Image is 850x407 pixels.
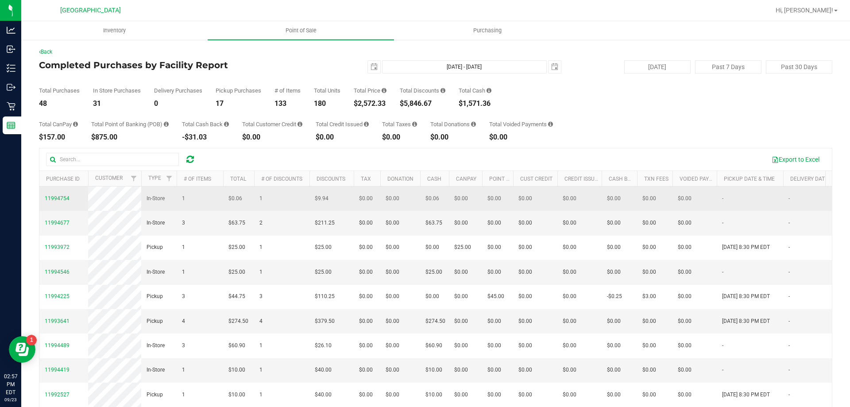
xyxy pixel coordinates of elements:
span: $0.00 [642,391,656,399]
span: - [788,219,790,227]
span: $0.00 [454,366,468,374]
div: Pickup Purchases [216,88,261,93]
span: 3 [182,219,185,227]
div: $875.00 [91,134,169,141]
div: Total Purchases [39,88,80,93]
span: $0.00 [386,366,399,374]
span: - [722,194,723,203]
div: $1,571.36 [459,100,491,107]
span: - [788,194,790,203]
span: $0.00 [487,366,501,374]
span: [DATE] 8:30 PM EDT [722,317,770,326]
span: $0.00 [454,194,468,203]
inline-svg: Retail [7,102,15,111]
a: CanPay [456,176,476,182]
a: Voided Payment [680,176,723,182]
span: $25.00 [425,268,442,276]
a: Point of Sale [208,21,394,40]
span: Pickup [147,243,163,252]
span: $211.25 [315,219,335,227]
span: $0.00 [518,391,532,399]
span: $0.00 [386,341,399,350]
div: 180 [314,100,340,107]
span: 11994677 [45,220,70,226]
span: In-Store [147,341,165,350]
span: $0.00 [678,391,692,399]
div: 133 [274,100,301,107]
span: 1 [259,243,263,252]
span: $0.00 [563,268,576,276]
div: Total Cash Back [182,121,229,127]
span: $0.00 [678,194,692,203]
a: Donation [387,176,413,182]
span: 1 [182,243,185,252]
span: - [788,391,790,399]
span: $26.10 [315,341,332,350]
span: $0.00 [563,292,576,301]
span: - [722,219,723,227]
span: $0.00 [425,292,439,301]
span: Hi, [PERSON_NAME]! [776,7,833,14]
div: $0.00 [242,134,302,141]
span: $0.00 [678,243,692,252]
span: $0.00 [563,341,576,350]
span: $0.00 [678,219,692,227]
a: Cash Back [609,176,638,182]
span: $0.00 [425,243,439,252]
a: Filter [162,171,177,186]
span: $0.00 [607,219,621,227]
span: $0.00 [454,219,468,227]
span: $0.00 [642,317,656,326]
span: $0.00 [487,341,501,350]
span: Inventory [91,27,138,35]
span: select [368,61,380,73]
span: $0.00 [607,243,621,252]
span: $0.00 [487,317,501,326]
i: Sum of the total taxes for all purchases in the date range. [412,121,417,127]
button: Past 30 Days [766,60,832,74]
span: $0.00 [607,268,621,276]
span: Pickup [147,317,163,326]
i: Sum of the discount values applied to the all purchases in the date range. [440,88,445,93]
inline-svg: Reports [7,121,15,130]
a: # of Items [184,176,211,182]
inline-svg: Analytics [7,26,15,35]
span: In-Store [147,366,165,374]
a: Delivery Date [790,176,828,182]
span: $9.94 [315,194,328,203]
span: 4 [259,317,263,326]
span: $0.00 [359,268,373,276]
span: - [722,268,723,276]
button: [DATE] [624,60,691,74]
span: $60.90 [425,341,442,350]
span: $0.00 [563,194,576,203]
div: 48 [39,100,80,107]
i: Sum of all round-up-to-next-dollar total price adjustments for all purchases in the date range. [471,121,476,127]
span: $25.00 [315,268,332,276]
div: 0 [154,100,202,107]
span: [DATE] 8:30 PM EDT [722,391,770,399]
span: $0.00 [563,219,576,227]
i: Sum of all account credit issued for all refunds from returned purchases in the date range. [364,121,369,127]
span: $44.75 [228,292,245,301]
span: - [788,292,790,301]
div: In Store Purchases [93,88,141,93]
a: Cash [427,176,441,182]
span: $0.00 [607,317,621,326]
span: - [788,268,790,276]
span: $0.00 [454,391,468,399]
h4: Completed Purchases by Facility Report [39,60,303,70]
div: # of Items [274,88,301,93]
span: $0.00 [454,317,468,326]
span: $0.00 [487,219,501,227]
span: $0.00 [454,292,468,301]
a: Tax [361,176,371,182]
span: In-Store [147,219,165,227]
span: $10.00 [228,366,245,374]
div: Total Customer Credit [242,121,302,127]
span: [DATE] 8:30 PM EDT [722,243,770,252]
span: $0.00 [386,292,399,301]
span: $0.00 [518,219,532,227]
span: - [722,366,723,374]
